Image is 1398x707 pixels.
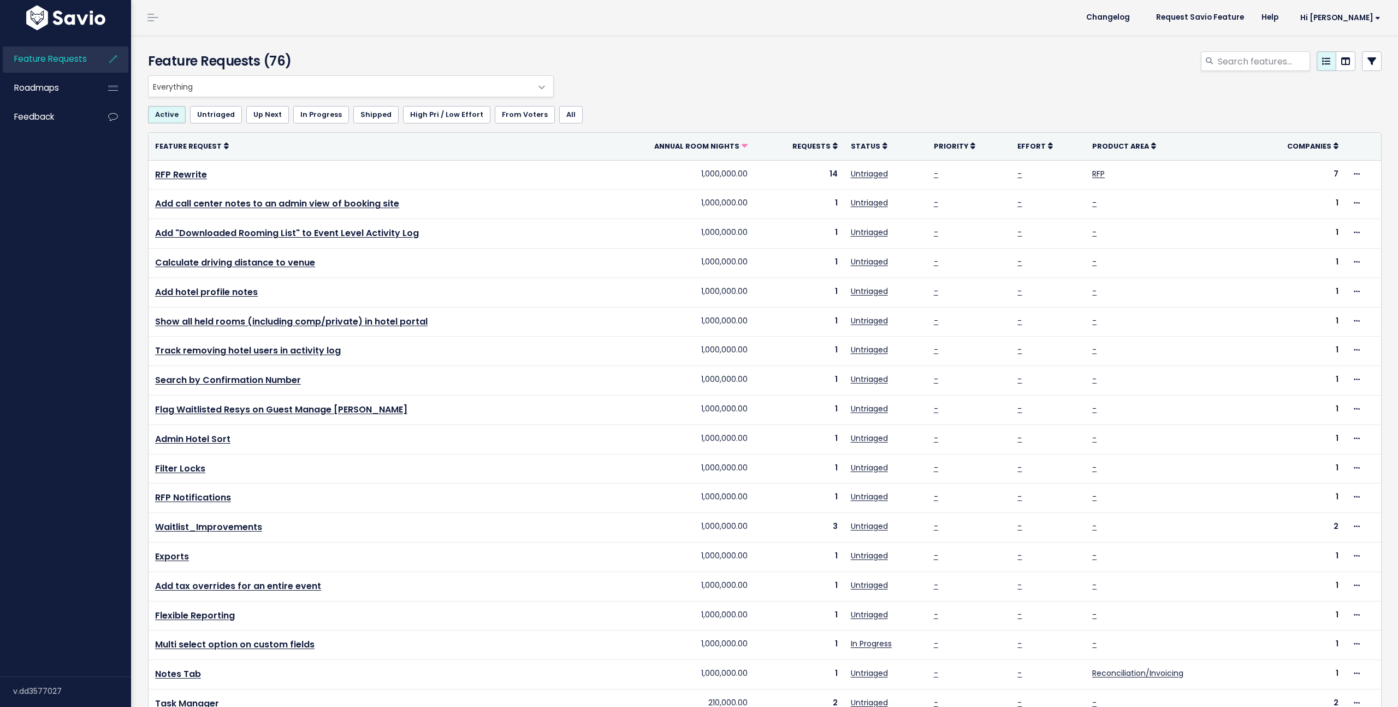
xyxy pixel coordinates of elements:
span: Priority [934,142,968,151]
a: Untriaged [851,256,888,267]
a: Untriaged [851,668,888,679]
a: Effort [1017,140,1053,151]
a: - [1017,462,1022,473]
td: 1 [754,278,844,307]
a: Untriaged [851,227,888,238]
td: 1 [754,337,844,366]
a: - [1092,550,1097,561]
td: 1 [754,366,844,396]
a: Reconciliation/Invoicing [1092,668,1183,679]
h4: Feature Requests (76) [148,51,548,71]
a: - [934,550,938,561]
a: Requests [792,140,838,151]
a: - [1092,433,1097,444]
a: - [1092,374,1097,385]
a: In Progress [851,638,892,649]
a: - [1092,256,1097,267]
a: - [1017,256,1022,267]
a: - [1017,580,1022,591]
td: 1 [754,542,844,572]
td: 1,000,000.00 [591,395,755,425]
td: 1 [754,454,844,484]
a: Calculate driving distance to venue [155,256,315,269]
a: - [934,315,938,326]
a: - [1017,550,1022,561]
a: Companies [1287,140,1338,151]
a: - [934,638,938,649]
a: - [1017,374,1022,385]
a: Feature Request [155,140,229,151]
a: - [934,227,938,238]
td: 1,000,000.00 [591,513,755,543]
a: Product Area [1092,140,1156,151]
a: - [1017,227,1022,238]
a: Untriaged [851,550,888,561]
ul: Filter feature requests [148,106,1382,123]
a: - [934,521,938,532]
a: Status [851,140,887,151]
a: Roadmaps [3,75,91,101]
a: Add hotel profile notes [155,286,258,298]
td: 1,000,000.00 [591,190,755,219]
a: Admin Hotel Sort [155,433,230,445]
a: - [934,374,938,385]
td: 1 [1246,660,1345,690]
td: 1 [1246,248,1345,278]
td: 3 [754,513,844,543]
a: Waitlist_Improvements [155,521,262,533]
a: - [934,462,938,473]
a: - [1017,168,1022,179]
a: - [934,197,938,208]
td: 1 [1246,601,1345,631]
td: 1,000,000.00 [591,248,755,278]
a: All [559,106,583,123]
td: 1 [1246,572,1345,601]
a: Untriaged [851,462,888,473]
span: Everything [149,76,531,97]
td: 1 [754,425,844,454]
td: 1,000,000.00 [591,572,755,601]
td: 1 [754,307,844,337]
a: - [1092,521,1097,532]
a: - [934,580,938,591]
a: From Voters [495,106,555,123]
a: - [934,668,938,679]
a: Exports [155,550,189,563]
td: 1 [754,572,844,601]
a: Active [148,106,186,123]
a: Untriaged [851,403,888,414]
td: 1 [1246,631,1345,660]
input: Search features... [1217,51,1310,71]
a: - [1092,315,1097,326]
a: Priority [934,140,975,151]
a: - [1092,491,1097,502]
a: - [1017,403,1022,414]
a: Add "Downloaded Rooming List" to Event Level Activity Log [155,227,419,239]
a: Untriaged [851,197,888,208]
td: 1,000,000.00 [591,425,755,454]
a: - [1017,638,1022,649]
a: - [1092,227,1097,238]
td: 1 [1246,395,1345,425]
a: RFP Rewrite [155,168,207,181]
a: Add call center notes to an admin view of booking site [155,197,399,210]
a: Untriaged [851,609,888,620]
div: v.dd3577027 [13,677,131,705]
a: Show all held rooms (including comp/private) in hotel portal [155,315,428,328]
td: 1 [1246,425,1345,454]
td: 1,000,000.00 [591,278,755,307]
td: 1 [754,395,844,425]
td: 2 [1246,513,1345,543]
a: - [1017,609,1022,620]
a: RFP [1092,168,1105,179]
a: - [1017,315,1022,326]
span: Feedback [14,111,54,122]
a: Flexible Reporting [155,609,235,622]
td: 7 [1246,160,1345,190]
a: Feedback [3,104,91,129]
a: Help [1253,9,1287,26]
a: Untriaged [851,580,888,591]
a: - [1017,344,1022,355]
td: 1 [1246,484,1345,513]
td: 1,000,000.00 [591,337,755,366]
